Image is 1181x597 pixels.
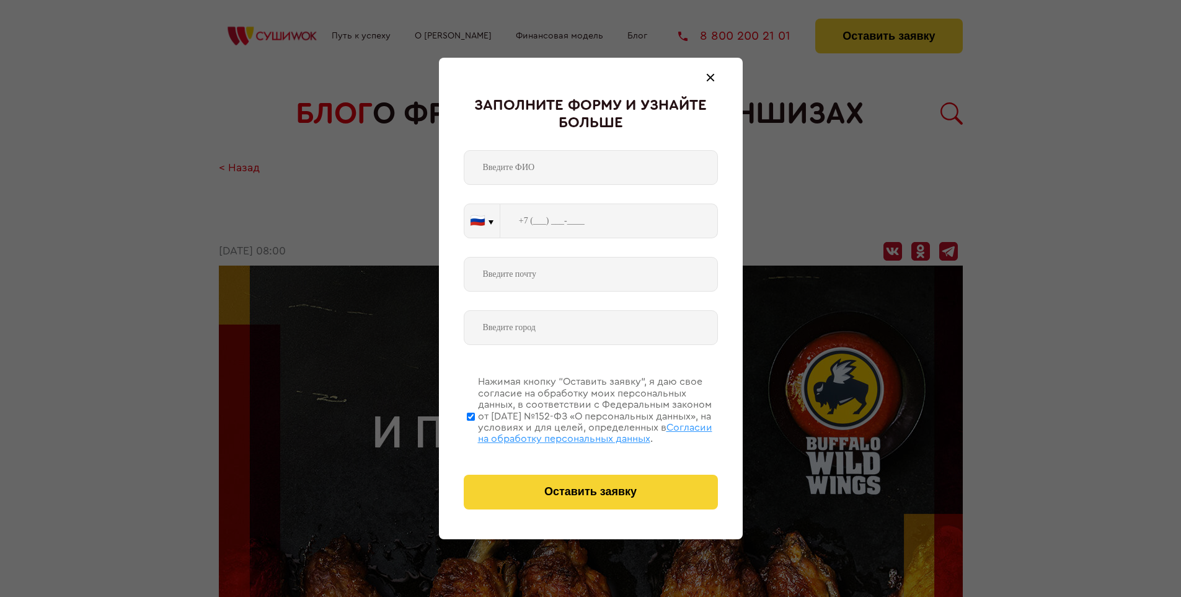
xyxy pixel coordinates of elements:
[478,423,712,444] span: Согласии на обработку персональных данных
[478,376,718,444] div: Нажимая кнопку “Оставить заявку”, я даю свое согласие на обработку моих персональных данных, в со...
[464,204,500,238] button: 🇷🇺
[464,150,718,185] input: Введите ФИО
[500,204,718,238] input: +7 (___) ___-____
[464,257,718,292] input: Введите почту
[464,310,718,345] input: Введите город
[464,97,718,132] div: Заполните форму и узнайте больше
[464,475,718,509] button: Оставить заявку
